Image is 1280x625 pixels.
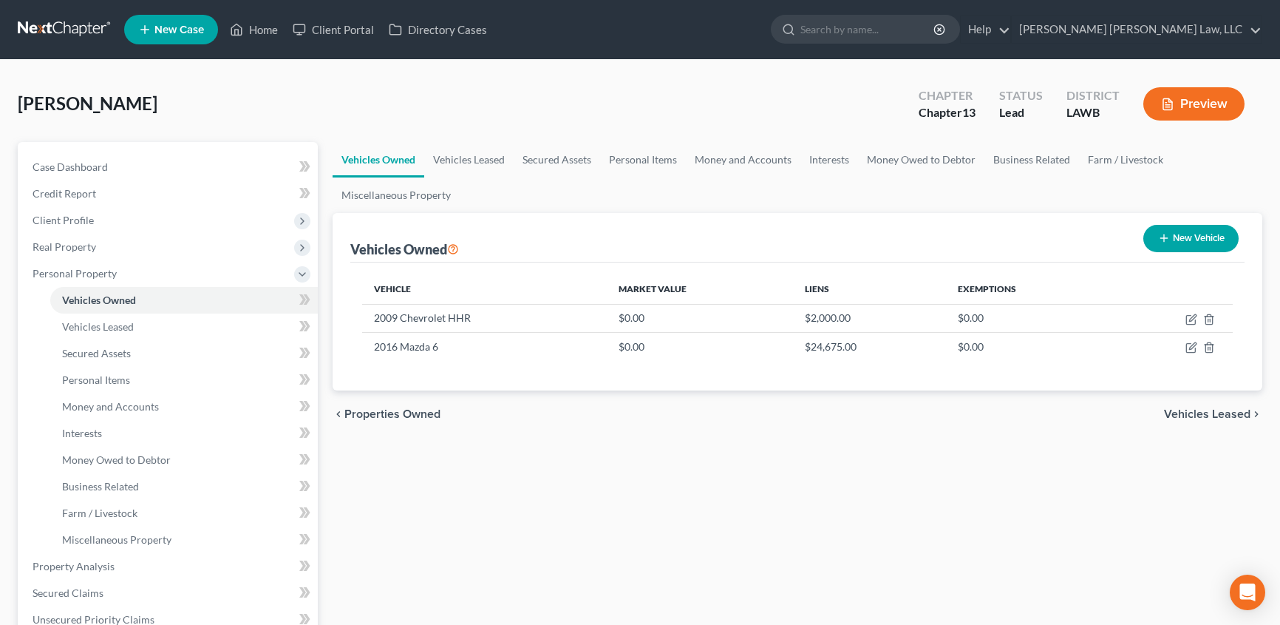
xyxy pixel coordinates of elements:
a: Case Dashboard [21,154,318,180]
a: Farm / Livestock [50,500,318,527]
button: chevron_left Properties Owned [333,408,440,420]
button: New Vehicle [1143,225,1239,252]
th: Liens [793,274,946,304]
span: Secured Assets [62,347,131,359]
span: Case Dashboard [33,161,108,173]
a: Interests [50,420,318,447]
i: chevron_right [1250,408,1262,420]
a: Secured Assets [514,142,600,178]
span: Money Owed to Debtor [62,453,171,466]
a: Interests [800,142,858,178]
td: 2009 Chevrolet HHR [362,304,607,332]
a: [PERSON_NAME] [PERSON_NAME] Law, LLC [1012,16,1262,43]
a: Farm / Livestock [1079,142,1172,178]
td: $24,675.00 [793,333,946,361]
a: Money and Accounts [686,142,800,178]
span: Secured Claims [33,587,103,599]
span: Credit Report [33,187,96,200]
th: Market Value [607,274,793,304]
a: Property Analysis [21,553,318,580]
a: Money and Accounts [50,393,318,420]
a: Help [961,16,1010,43]
span: Vehicles Leased [62,320,134,333]
span: Business Related [62,480,139,493]
a: Vehicles Leased [424,142,514,178]
a: Miscellaneous Property [50,527,318,553]
span: Money and Accounts [62,400,159,413]
span: Client Profile [33,214,94,226]
a: Client Portal [285,16,381,43]
span: Properties Owned [344,408,440,420]
input: Search by name... [800,16,936,43]
div: Chapter [919,87,976,104]
span: Interests [62,427,102,439]
td: $2,000.00 [793,304,946,332]
th: Vehicle [362,274,607,304]
span: New Case [154,24,204,36]
a: Personal Items [50,367,318,393]
a: Business Related [50,473,318,500]
td: $0.00 [946,304,1112,332]
div: Open Intercom Messenger [1230,575,1265,610]
span: Personal Items [62,374,130,386]
div: Chapter [919,104,976,121]
span: Farm / Livestock [62,507,137,519]
button: Preview [1143,87,1245,121]
span: Miscellaneous Property [62,533,171,546]
a: Miscellaneous Property [333,178,460,213]
span: Personal Property [33,267,117,280]
span: 13 [962,105,976,119]
a: Personal Items [600,142,686,178]
td: $0.00 [607,333,793,361]
div: Lead [999,104,1043,121]
div: LAWB [1066,104,1120,121]
td: $0.00 [607,304,793,332]
td: $0.00 [946,333,1112,361]
th: Exemptions [946,274,1112,304]
a: Vehicles Owned [50,287,318,314]
a: Vehicles Owned [333,142,424,178]
a: Secured Claims [21,580,318,607]
a: Vehicles Leased [50,314,318,340]
i: chevron_left [333,408,344,420]
a: Credit Report [21,180,318,207]
div: Status [999,87,1043,104]
a: Business Related [984,142,1079,178]
a: Directory Cases [381,16,494,43]
div: District [1066,87,1120,104]
a: Money Owed to Debtor [858,142,984,178]
span: Property Analysis [33,560,115,572]
div: Vehicles Owned [350,240,459,258]
a: Money Owed to Debtor [50,447,318,473]
span: [PERSON_NAME] [18,92,157,114]
td: 2016 Mazda 6 [362,333,607,361]
a: Secured Assets [50,340,318,367]
button: Vehicles Leased chevron_right [1164,408,1262,420]
a: Home [222,16,285,43]
span: Vehicles Leased [1164,408,1250,420]
span: Real Property [33,240,96,253]
span: Vehicles Owned [62,294,136,306]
